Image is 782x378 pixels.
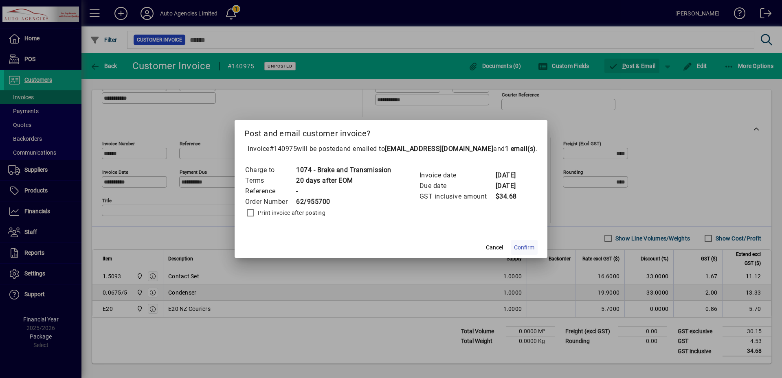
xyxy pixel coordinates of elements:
td: 62/955700 [296,197,391,207]
td: Invoice date [419,170,495,181]
td: GST inclusive amount [419,191,495,202]
button: Confirm [511,240,538,255]
button: Cancel [481,240,507,255]
td: 1074 - Brake and Transmission [296,165,391,175]
span: Cancel [486,243,503,252]
p: Invoice will be posted . [244,144,538,154]
td: $34.68 [495,191,528,202]
td: Due date [419,181,495,191]
td: Charge to [245,165,296,175]
b: 1 email(s) [505,145,536,153]
td: 20 days after EOM [296,175,391,186]
h2: Post and email customer invoice? [235,120,547,144]
span: and [493,145,536,153]
b: [EMAIL_ADDRESS][DOMAIN_NAME] [385,145,493,153]
td: [DATE] [495,181,528,191]
span: #140975 [270,145,297,153]
td: Terms [245,175,296,186]
td: - [296,186,391,197]
td: Reference [245,186,296,197]
td: [DATE] [495,170,528,181]
td: Order Number [245,197,296,207]
span: Confirm [514,243,534,252]
label: Print invoice after posting [256,209,325,217]
span: and emailed to [339,145,536,153]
